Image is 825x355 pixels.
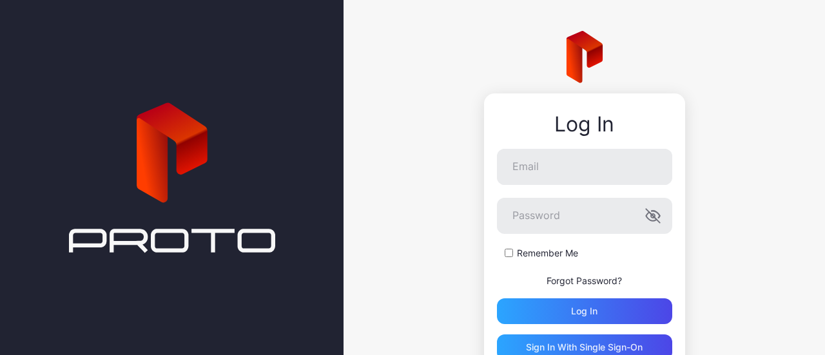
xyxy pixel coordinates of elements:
input: Password [497,198,672,234]
div: Sign in With Single Sign-On [526,342,643,352]
a: Forgot Password? [547,275,622,286]
input: Email [497,149,672,185]
label: Remember Me [517,247,578,260]
div: Log In [497,113,672,136]
div: Log in [571,306,597,316]
button: Log in [497,298,672,324]
button: Password [645,208,661,224]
